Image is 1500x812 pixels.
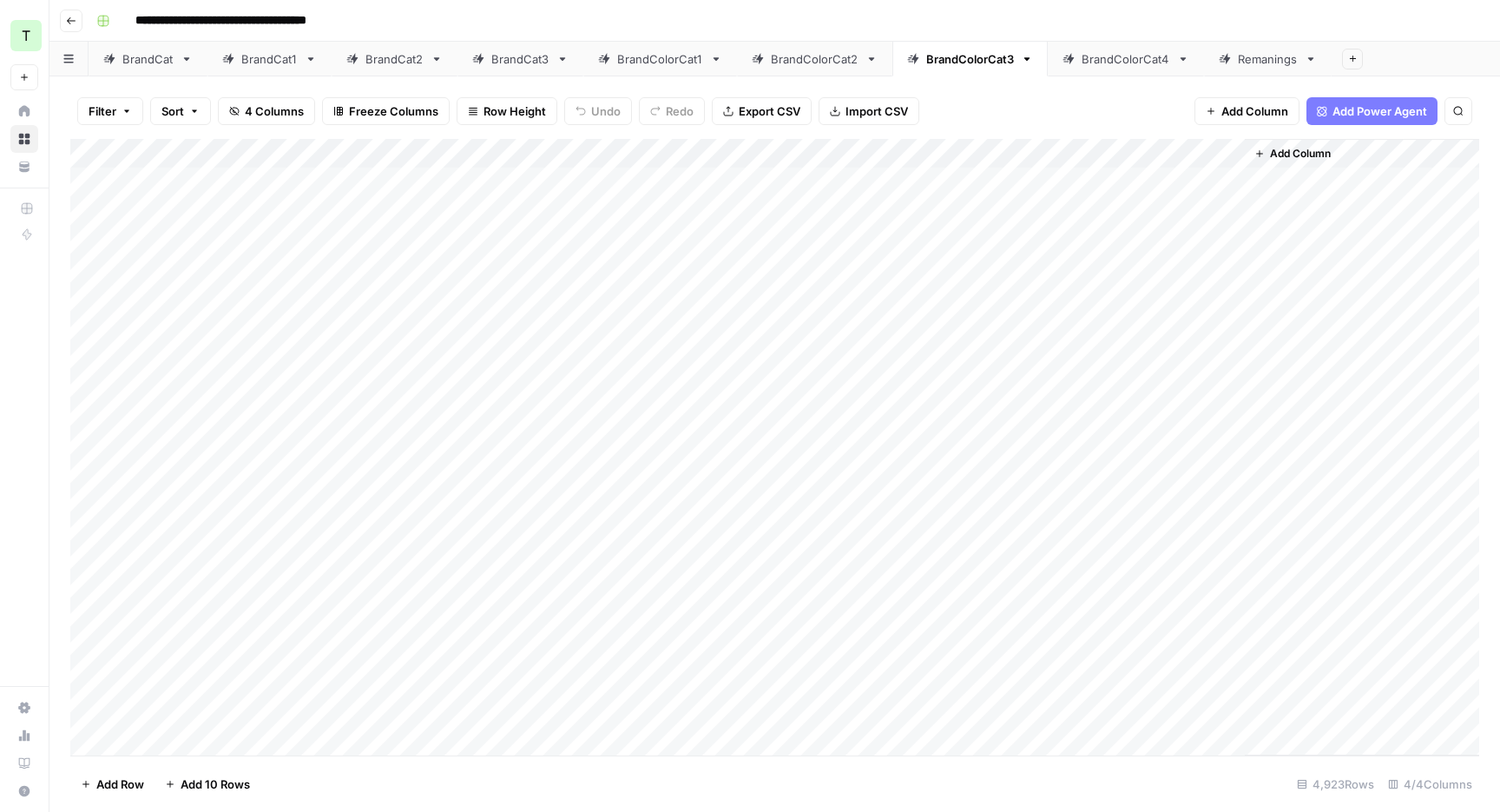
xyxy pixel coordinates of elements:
button: Export CSV [712,97,812,125]
a: Browse [10,125,38,153]
a: BrandCat1 [207,42,332,76]
span: 4 Columns [245,102,304,120]
button: Add Column [1247,142,1338,165]
a: BrandColorCat2 [737,42,892,76]
button: Undo [564,97,632,125]
span: Import CSV [845,102,908,120]
button: Filter [77,97,143,125]
div: BrandColorCat3 [926,50,1014,68]
div: 4/4 Columns [1381,770,1479,798]
button: 4 Columns [218,97,315,125]
span: Add Row [96,776,144,793]
span: Export CSV [739,102,800,120]
span: Add Column [1221,102,1288,120]
a: Home [10,97,38,125]
button: Add 10 Rows [155,770,260,798]
button: Row Height [457,97,557,125]
button: Redo [639,97,705,125]
span: Add Power Agent [1332,102,1427,120]
button: Workspace: TY SEO Team [10,14,38,57]
span: Undo [591,102,621,120]
button: Add Column [1194,97,1299,125]
button: Help + Support [10,777,38,805]
span: Redo [666,102,694,120]
button: Sort [150,97,211,125]
div: BrandCat [122,50,174,68]
div: BrandColorCat1 [617,50,703,68]
button: Add Row [70,770,155,798]
div: BrandCat1 [241,50,298,68]
a: BrandCat3 [457,42,583,76]
div: BrandColorCat4 [1082,50,1170,68]
a: Usage [10,722,38,749]
span: Filter [89,102,116,120]
span: T [22,25,30,46]
button: Freeze Columns [322,97,450,125]
span: Add Column [1270,146,1331,162]
span: Freeze Columns [349,102,438,120]
span: Row Height [484,102,546,120]
button: Import CSV [819,97,919,125]
a: Learning Hub [10,749,38,777]
a: BrandColorCat4 [1048,42,1204,76]
span: Sort [161,102,184,120]
div: BrandCat2 [365,50,424,68]
div: BrandCat3 [491,50,549,68]
a: BrandColorCat3 [892,42,1048,76]
a: Remanings [1204,42,1332,76]
div: BrandColorCat2 [771,50,859,68]
div: Remanings [1238,50,1298,68]
a: Your Data [10,153,38,181]
a: Settings [10,694,38,722]
a: BrandCat [89,42,207,76]
div: 4,923 Rows [1290,770,1381,798]
a: BrandCat2 [332,42,457,76]
button: Add Power Agent [1306,97,1437,125]
span: Add 10 Rows [181,776,250,793]
a: BrandColorCat1 [583,42,737,76]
